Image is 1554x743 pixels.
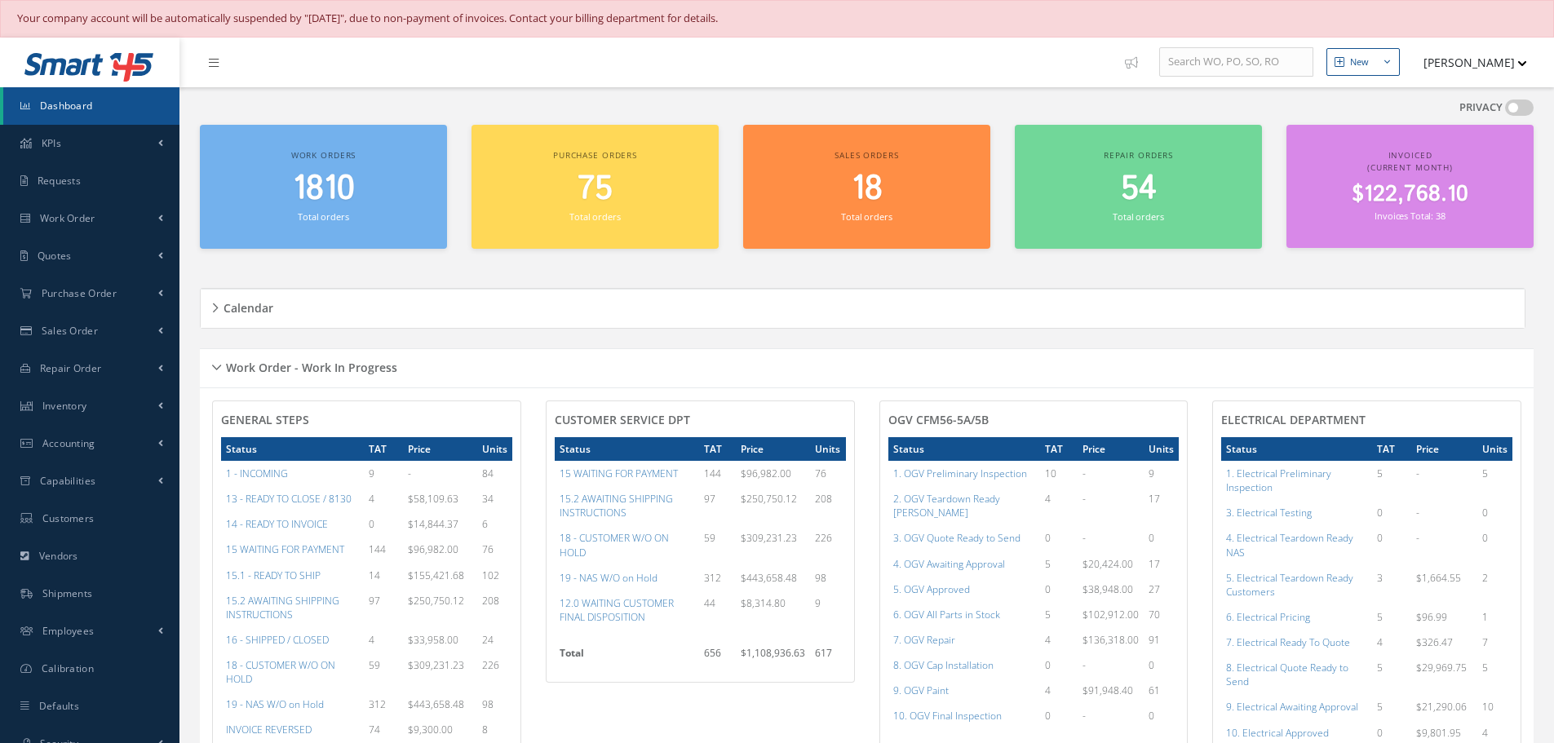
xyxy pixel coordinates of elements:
span: Sales Order [42,324,98,338]
td: 5 [1372,461,1411,500]
td: 97 [699,486,737,525]
span: $250,750.12 [408,594,464,608]
th: TAT [699,437,737,461]
span: Calibration [42,661,94,675]
td: 76 [810,461,845,486]
th: Status [555,437,699,461]
span: $9,300.00 [408,723,453,736]
td: 5 [1372,604,1411,630]
span: Invoiced [1388,149,1432,161]
span: Quotes [38,249,72,263]
a: 12.0 WAITING CUSTOMER FINAL DISPOSITION [560,596,674,624]
input: Search WO, PO, SO, RO [1159,47,1313,77]
a: 18 - CUSTOMER W/O ON HOLD [226,658,335,686]
td: 84 [477,461,512,486]
td: 5 [1477,461,1512,500]
td: 0 [1477,525,1512,564]
td: 3 [1372,565,1411,604]
td: 4 [364,486,403,511]
a: 6. OGV All Parts in Stock [893,608,1000,621]
span: $14,844.37 [408,517,458,531]
td: 17 [1144,486,1179,525]
td: 5 [1372,694,1411,719]
td: 4 [1040,627,1078,652]
small: Total orders [841,210,892,223]
td: 76 [477,537,512,562]
td: 44 [699,590,737,630]
td: 0 [1372,500,1411,525]
a: 3. Electrical Testing [1226,506,1312,520]
span: $443,658.48 [408,697,464,711]
a: 13 - READY TO CLOSE / 8130 [226,492,352,506]
span: - [1082,709,1086,723]
span: $250,750.12 [741,492,797,506]
span: Purchase orders [553,149,637,161]
h4: General Steps [221,414,512,427]
span: Capabilities [40,474,96,488]
a: 19 - NAS W/O on Hold [226,697,324,711]
td: 4 [1040,486,1078,525]
a: 5. Electrical Teardown Ready Customers [1226,571,1353,599]
td: 5 [1040,602,1078,627]
span: Dashboard [40,99,93,113]
span: $155,421.68 [408,568,464,582]
a: 7. OGV Repair [893,633,955,647]
span: - [408,467,411,480]
h5: Calendar [219,296,273,316]
td: 0 [1144,525,1179,551]
span: $326.47 [1416,635,1453,649]
th: Total [555,641,699,674]
td: 0 [1144,703,1179,728]
h4: Electrical Department [1221,414,1512,427]
th: TAT [1040,437,1078,461]
span: KPIs [42,136,61,150]
span: $122,768.10 [1352,179,1468,210]
h5: Work Order - Work In Progress [221,356,397,375]
th: Units [1144,437,1179,461]
a: 6. Electrical Pricing [1226,610,1310,624]
span: $443,658.48 [741,571,797,585]
a: 15.2 AWAITING SHIPPING INSTRUCTIONS [226,594,339,621]
th: TAT [364,437,403,461]
a: 8. OGV Cap Installation [893,658,994,672]
td: 98 [477,692,512,717]
td: 27 [1144,577,1179,602]
span: - [1416,506,1419,520]
th: Price [1411,437,1477,461]
th: Price [403,437,477,461]
td: 6 [477,511,512,537]
a: 1. Electrical Preliminary Inspection [1226,467,1331,494]
span: Repair Order [40,361,102,375]
td: 59 [364,652,403,692]
small: Invoices Total: 38 [1375,210,1445,222]
th: Units [477,437,512,461]
span: Defaults [39,699,79,713]
span: 18 [852,166,883,212]
span: $1,664.55 [1416,571,1461,585]
span: $1,108,936.63 [741,646,805,660]
a: Show Tips [1117,38,1159,87]
td: 208 [477,588,512,627]
span: Vendors [39,549,78,563]
span: - [1082,531,1086,545]
small: Total orders [1113,210,1163,223]
span: Requests [38,174,81,188]
td: 102 [477,563,512,588]
span: $309,231.23 [741,531,797,545]
a: 19 - NAS W/O on Hold [560,571,657,585]
a: 4. Electrical Teardown Ready NAS [1226,531,1353,559]
button: [PERSON_NAME] [1408,46,1527,78]
span: Sales orders [835,149,898,161]
div: New [1350,55,1369,69]
span: $29,969.75 [1416,661,1467,674]
a: 1. OGV Preliminary Inspection [893,467,1027,480]
td: 0 [1040,703,1078,728]
td: 5 [1477,655,1512,694]
a: 15 WAITING FOR PAYMENT [560,467,678,480]
td: 0 [364,511,403,537]
span: $91,948.40 [1082,683,1133,697]
span: $96.99 [1416,610,1447,624]
td: 61 [1144,678,1179,703]
a: Dashboard [3,87,179,125]
span: Repair orders [1104,149,1173,161]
